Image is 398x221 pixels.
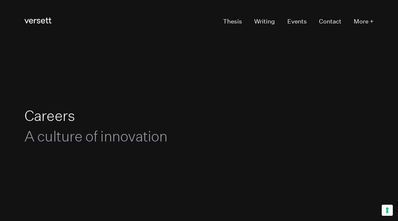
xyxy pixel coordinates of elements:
a: Writing [254,16,275,27]
h1: Careers [24,105,259,146]
button: Your consent preferences for tracking technologies [382,205,393,216]
a: Events [287,16,307,27]
a: Contact [319,16,341,27]
span: A culture of innovation [24,127,167,144]
a: Thesis [223,16,242,27]
button: More + [354,16,374,27]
